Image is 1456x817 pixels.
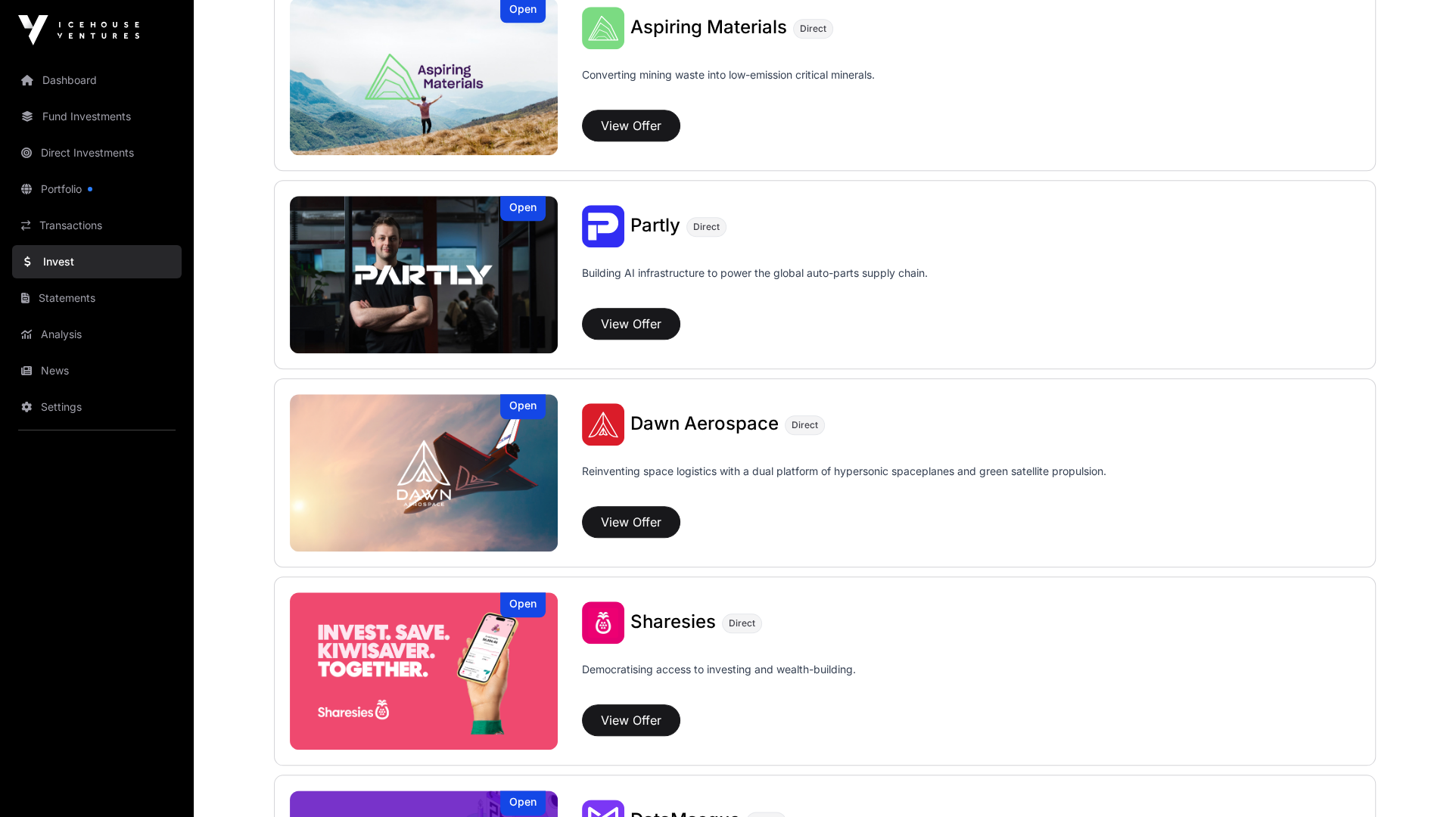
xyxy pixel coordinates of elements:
[18,15,139,45] img: Icehouse Ventures Logo
[12,354,182,387] a: News
[630,16,787,38] span: Aspiring Materials
[12,245,182,278] a: Invest
[290,196,558,353] a: PartlyOpen
[630,613,716,632] a: Sharesies
[500,592,546,617] div: Open
[290,394,558,551] a: Dawn AerospaceOpen
[582,464,1106,500] p: Reinventing space logistics with a dual platform of hypersonic spaceplanes and green satellite pr...
[12,100,182,133] a: Fund Investments
[582,266,928,302] p: Building AI infrastructure to power the global auto-parts supply chain.
[630,415,779,434] a: Dawn Aerospace
[12,281,182,315] a: Statements
[500,791,546,815] div: Open
[12,172,182,206] a: Portfolio
[630,214,680,236] span: Partly
[582,205,624,247] img: Partly
[582,7,624,49] img: Aspiring Materials
[630,412,779,434] span: Dawn Aerospace
[290,592,558,750] a: SharesiesOpen
[582,110,680,141] button: View Offer
[582,67,875,104] p: Converting mining waste into low-emission critical minerals.
[12,64,182,97] a: Dashboard
[290,592,558,750] img: Sharesies
[582,403,624,446] img: Dawn Aerospace
[12,390,182,424] a: Settings
[693,221,720,233] span: Direct
[12,136,182,169] a: Direct Investments
[500,394,546,419] div: Open
[582,308,680,340] button: View Offer
[500,196,546,221] div: Open
[290,394,558,551] img: Dawn Aerospace
[630,610,716,632] span: Sharesies
[12,318,182,351] a: Analysis
[800,23,826,35] span: Direct
[729,617,755,629] span: Direct
[12,209,182,242] a: Transactions
[582,506,680,538] button: View Offer
[582,601,624,644] img: Sharesies
[630,18,787,38] a: Aspiring Materials
[1380,744,1456,817] iframe: Chat Widget
[582,662,856,698] p: Democratising access to investing and wealth-building.
[582,704,680,736] button: View Offer
[630,216,680,236] a: Partly
[792,419,818,431] span: Direct
[290,196,558,353] img: Partly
